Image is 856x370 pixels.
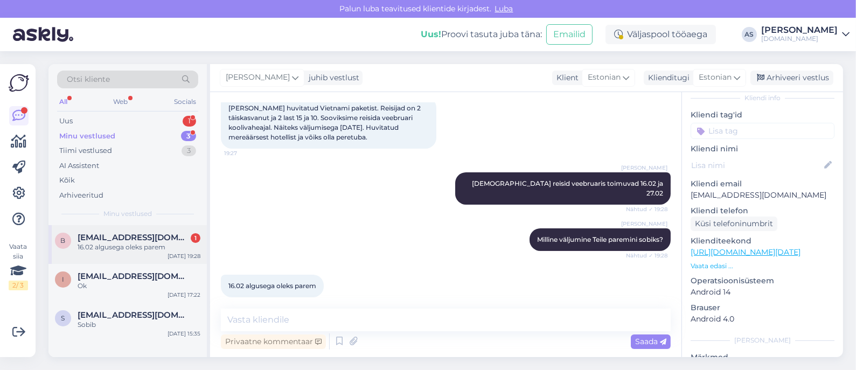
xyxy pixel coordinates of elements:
div: [DATE] 19:28 [168,252,200,260]
p: Kliendi nimi [691,143,834,155]
span: Estonian [699,72,732,83]
span: [DEMOGRAPHIC_DATA] reisid veebruaris toimuvad 16.02 ja 27.02 [472,179,665,197]
p: Kliendi email [691,178,834,190]
img: Askly Logo [9,73,29,93]
div: Privaatne kommentaar [221,334,326,349]
span: 20:04 [224,298,265,306]
span: indrek.majas@gmail.com [78,271,190,281]
div: [PERSON_NAME] [691,336,834,345]
span: 16.02 algusega oleks parem [228,282,316,290]
div: 3 [182,145,196,156]
div: 1 [191,233,200,243]
div: Tiimi vestlused [59,145,112,156]
div: Kliendi info [691,93,834,103]
span: s [61,314,65,322]
a: [PERSON_NAME][DOMAIN_NAME] [761,26,850,43]
span: [PERSON_NAME] huvitatud Vietnami paketist. Reisijad on 2 täiskasvanut ja 2 last 15 ja 10. Sooviks... [228,104,422,141]
span: sirjetm@gmail.com [78,310,190,320]
span: [PERSON_NAME] [621,220,667,228]
p: Klienditeekond [691,235,834,247]
div: Klienditugi [644,72,690,83]
p: Android 14 [691,287,834,298]
p: Vaata edasi ... [691,261,834,271]
div: 3 [181,131,196,142]
div: juhib vestlust [304,72,359,83]
div: [DATE] 15:35 [168,330,200,338]
input: Lisa nimi [691,159,822,171]
span: Luba [492,4,517,13]
div: 16.02 algusega oleks parem [78,242,200,252]
div: Socials [172,95,198,109]
p: Märkmed [691,352,834,363]
div: Arhiveeri vestlus [750,71,833,85]
div: Sobib [78,320,200,330]
div: Minu vestlused [59,131,115,142]
div: Klient [552,72,579,83]
p: Brauser [691,302,834,313]
div: AI Assistent [59,160,99,171]
div: [DOMAIN_NAME] [761,34,838,43]
b: Uus! [421,29,441,39]
button: Emailid [546,24,593,45]
span: 19:27 [224,149,265,157]
div: Küsi telefoninumbrit [691,217,777,231]
div: 2 / 3 [9,281,28,290]
p: Kliendi tag'id [691,109,834,121]
a: [URL][DOMAIN_NAME][DATE] [691,247,801,257]
p: Kliendi telefon [691,205,834,217]
span: Minu vestlused [103,209,152,219]
div: [PERSON_NAME] [761,26,838,34]
span: [PERSON_NAME] [621,164,667,172]
div: Vaata siia [9,242,28,290]
div: Väljaspool tööaega [606,25,716,44]
p: Operatsioonisüsteem [691,275,834,287]
span: b [61,236,66,245]
div: Uus [59,116,73,127]
div: [DATE] 17:22 [168,291,200,299]
div: All [57,95,69,109]
div: Arhiveeritud [59,190,103,201]
span: i [62,275,64,283]
div: Ok [78,281,200,291]
span: Otsi kliente [67,74,110,85]
div: Kõik [59,175,75,186]
span: Nähtud ✓ 19:28 [626,205,667,213]
div: Web [112,95,130,109]
div: 1 [183,116,196,127]
span: [PERSON_NAME] [226,72,290,83]
div: AS [742,27,757,42]
span: Milline väljumine Teile paremini sobiks? [537,235,663,243]
span: brauer70@gmail.com [78,233,190,242]
span: Estonian [588,72,621,83]
p: [EMAIL_ADDRESS][DOMAIN_NAME] [691,190,834,201]
div: Proovi tasuta juba täna: [421,28,542,41]
span: Nähtud ✓ 19:28 [626,252,667,260]
span: Saada [635,337,666,346]
input: Lisa tag [691,123,834,139]
p: Android 4.0 [691,313,834,325]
